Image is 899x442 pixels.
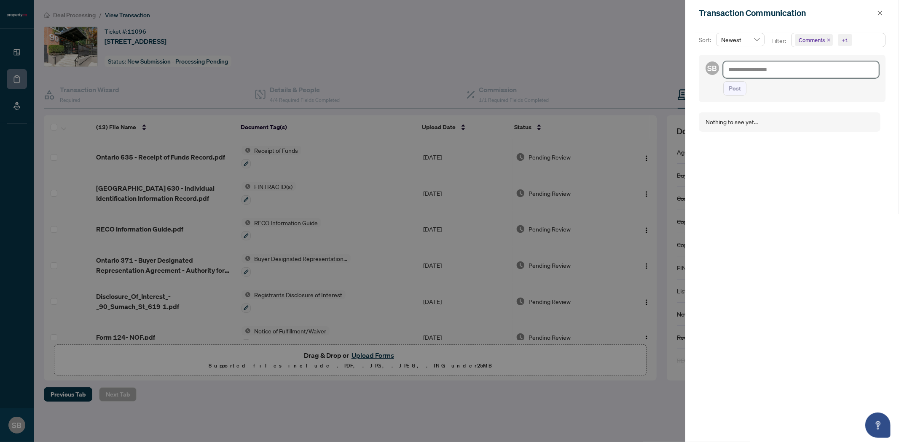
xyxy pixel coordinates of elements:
[865,413,891,438] button: Open asap
[795,34,833,46] span: Comments
[771,36,787,45] p: Filter:
[723,81,746,96] button: Post
[721,33,759,46] span: Newest
[708,62,717,74] span: SB
[842,36,848,44] div: +1
[699,35,713,45] p: Sort:
[706,117,758,127] div: Nothing to see yet...
[699,7,875,19] div: Transaction Communication
[827,38,831,42] span: close
[877,10,883,16] span: close
[799,36,825,44] span: Comments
